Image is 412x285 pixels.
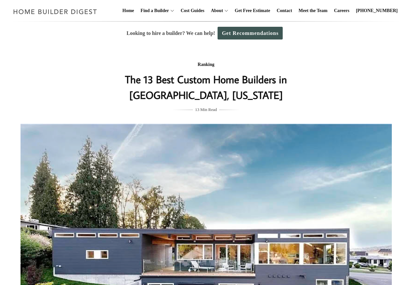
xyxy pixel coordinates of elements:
h1: The 13 Best Custom Home Builders in [GEOGRAPHIC_DATA], [US_STATE] [76,71,336,103]
a: About [208,0,223,21]
a: Contact [274,0,294,21]
a: [PHONE_NUMBER] [353,0,400,21]
a: Careers [332,0,352,21]
a: Cost Guides [178,0,207,21]
a: Get Free Estimate [232,0,273,21]
img: Home Builder Digest [10,5,100,18]
a: Home [120,0,137,21]
a: Ranking [198,62,214,67]
a: Get Recommendations [218,27,283,40]
span: 13 Min Read [195,106,217,113]
a: Find a Builder [138,0,169,21]
a: Meet the Team [296,0,330,21]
